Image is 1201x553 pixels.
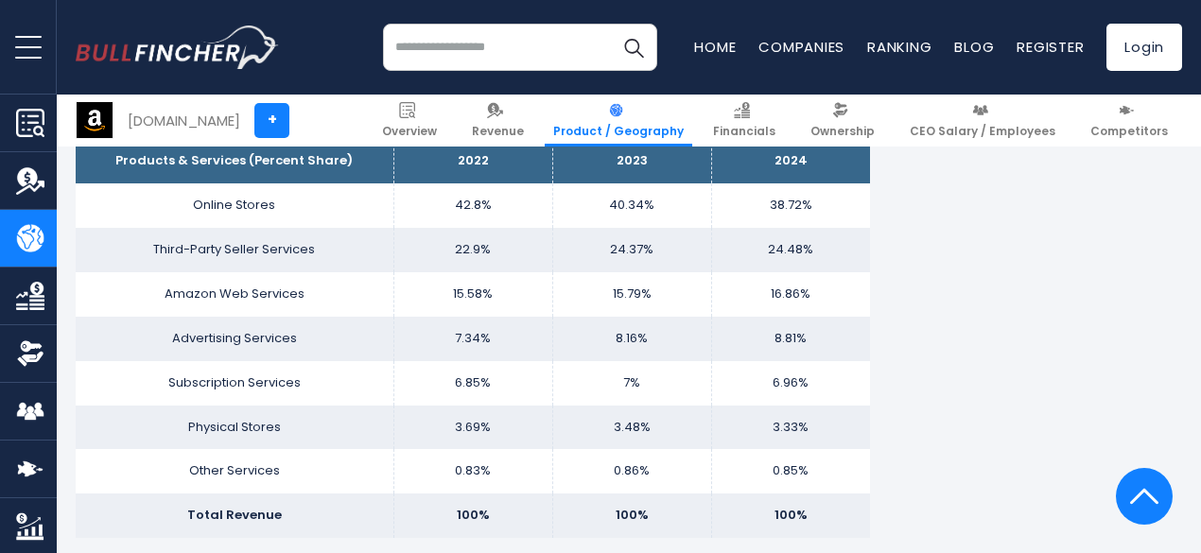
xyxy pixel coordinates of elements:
span: CEO Salary / Employees [910,124,1055,139]
a: CEO Salary / Employees [901,95,1064,147]
td: 3.48% [552,406,711,450]
td: 100% [552,493,711,538]
th: 2022 [393,139,552,183]
td: 24.48% [711,228,870,272]
td: Amazon Web Services [76,272,393,317]
td: Subscription Services [76,361,393,406]
td: 7.34% [393,317,552,361]
td: 22.9% [393,228,552,272]
a: Overview [374,95,445,147]
a: Go to homepage [76,26,279,69]
td: 0.83% [393,449,552,493]
td: 15.58% [393,272,552,317]
a: Financials [705,95,784,147]
td: 8.81% [711,317,870,361]
span: Competitors [1090,124,1168,139]
img: AMZN logo [77,102,113,138]
td: 8.16% [552,317,711,361]
img: bullfincher logo [76,26,279,69]
td: 100% [393,493,552,538]
td: Other Services [76,449,393,493]
td: 0.85% [711,449,870,493]
td: 3.69% [393,406,552,450]
td: Third-Party Seller Services [76,228,393,272]
a: Blog [954,37,994,57]
span: Financials [713,124,775,139]
td: 40.34% [552,183,711,228]
a: Ranking [867,37,931,57]
a: + [254,103,289,138]
th: Products & Services (Percent Share) [76,139,393,183]
td: 6.96% [711,361,870,406]
a: Companies [758,37,844,57]
td: Physical Stores [76,406,393,450]
a: Product / Geography [545,95,692,147]
td: 16.86% [711,272,870,317]
a: Competitors [1082,95,1176,147]
td: 3.33% [711,406,870,450]
th: 2024 [711,139,870,183]
button: Search [610,24,657,71]
a: Register [1017,37,1084,57]
td: Total Revenue [76,493,393,538]
img: Ownership [16,339,44,368]
div: [DOMAIN_NAME] [128,110,240,131]
span: Overview [382,124,437,139]
td: 38.72% [711,183,870,228]
a: Login [1106,24,1182,71]
span: Product / Geography [553,124,684,139]
td: 0.86% [552,449,711,493]
span: Ownership [810,124,875,139]
a: Home [694,37,736,57]
td: 24.37% [552,228,711,272]
td: 6.85% [393,361,552,406]
span: Revenue [472,124,524,139]
td: 7% [552,361,711,406]
td: 42.8% [393,183,552,228]
td: 100% [711,493,870,538]
a: Revenue [463,95,532,147]
td: Online Stores [76,183,393,228]
td: Advertising Services [76,317,393,361]
a: Ownership [802,95,883,147]
th: 2023 [552,139,711,183]
td: 15.79% [552,272,711,317]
